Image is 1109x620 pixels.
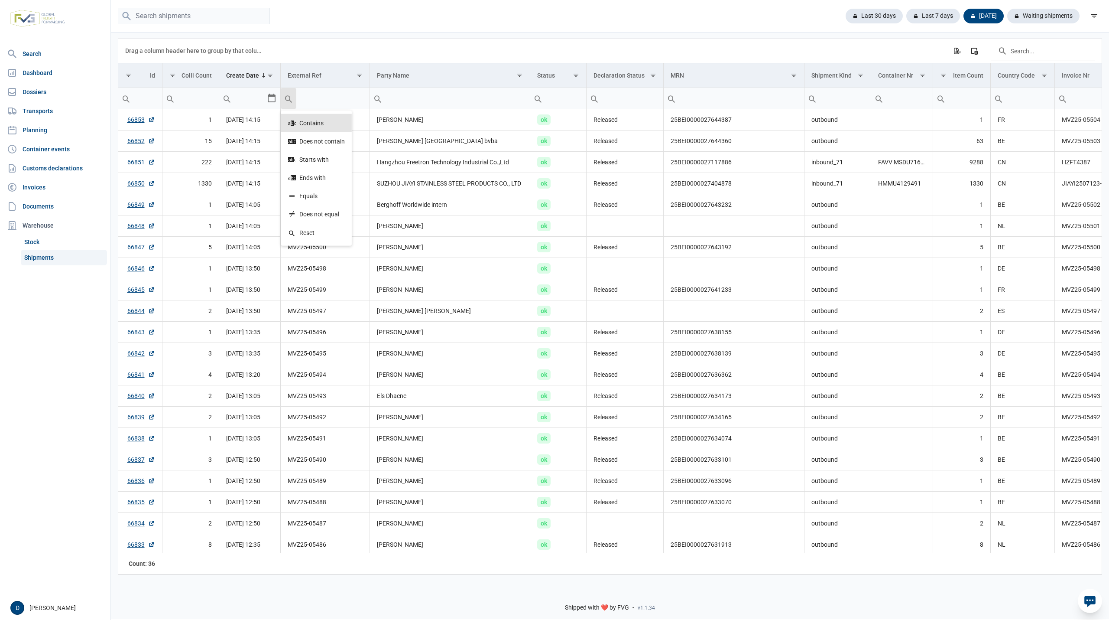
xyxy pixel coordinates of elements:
[871,88,933,109] td: Filter cell
[162,428,219,449] td: 1
[530,88,587,109] td: Filter cell
[804,343,871,364] td: outbound
[990,63,1055,88] td: Column Country Code
[370,88,530,109] td: Filter cell
[118,8,269,25] input: Search shipments
[370,88,386,109] div: Search box
[21,234,107,250] a: Stock
[3,83,107,101] a: Dossiers
[281,88,370,109] td: Filter cell
[530,88,546,109] div: Search box
[650,72,656,78] span: Show filter options for column 'Declaration Status'
[933,534,990,555] td: 8
[804,385,871,407] td: outbound
[991,40,1095,61] input: Search in the data grid
[281,114,352,132] div: Search box
[933,88,990,109] input: Filter cell
[990,173,1055,194] td: CN
[299,174,326,182] span: Ends with
[587,173,664,194] td: Released
[162,385,219,407] td: 2
[857,72,864,78] span: Show filter options for column 'Shipment Kind'
[299,119,324,127] span: Contains
[118,88,162,109] td: Filter cell
[664,279,804,300] td: 25BEI0000027641233
[933,88,949,109] div: Search box
[162,109,219,131] td: 1
[804,88,871,109] input: Filter cell
[933,470,990,492] td: 1
[664,173,804,194] td: 25BEI0000027404878
[587,322,664,343] td: Released
[127,285,155,294] a: 66845
[3,160,107,177] a: Customs declarations
[804,215,871,237] td: outbound
[587,343,664,364] td: Released
[1086,8,1102,24] div: filter
[516,72,523,78] span: Show filter options for column 'Party Name'
[370,449,530,470] td: [PERSON_NAME]
[804,449,871,470] td: outbound
[162,88,178,109] div: Search box
[118,63,162,88] td: Column Id
[127,498,155,506] a: 66835
[281,322,370,343] td: MVZ25-05496
[162,513,219,534] td: 2
[933,109,990,131] td: 1
[933,152,990,173] td: 9288
[664,131,804,152] td: 25BEI0000027644360
[127,455,155,464] a: 66837
[933,258,990,279] td: 1
[281,169,352,187] div: Search box
[125,39,1095,63] div: Data grid toolbar
[587,534,664,555] td: Released
[3,102,107,120] a: Transports
[162,322,219,343] td: 1
[933,279,990,300] td: 1
[664,407,804,428] td: 25BEI0000027634165
[127,370,155,379] a: 66841
[990,470,1055,492] td: BE
[219,88,235,109] div: Search box
[990,88,1055,109] td: Filter cell
[162,449,219,470] td: 3
[933,385,990,407] td: 2
[162,407,219,428] td: 2
[871,88,887,109] div: Search box
[281,205,352,223] div: Search box
[281,88,296,109] div: Search box
[990,279,1055,300] td: FR
[804,364,871,385] td: outbound
[664,237,804,258] td: 25BEI0000027643192
[370,385,530,407] td: Els Dhaene
[587,449,664,470] td: Released
[664,322,804,343] td: 25BEI0000027638155
[281,470,370,492] td: MVZ25-05489
[370,279,530,300] td: [PERSON_NAME]
[7,7,68,30] img: FVG - Global freight forwarding
[933,364,990,385] td: 4
[127,200,155,209] a: 66849
[804,279,871,300] td: outbound
[587,88,664,109] td: Filter cell
[871,63,933,88] td: Column Container Nr
[804,152,871,173] td: inbound_71
[10,601,24,615] button: D
[587,88,663,109] input: Filter cell
[127,115,155,124] a: 66853
[664,63,804,88] td: Column MRN
[281,88,369,109] input: Filter cell
[370,194,530,215] td: Berghoff Worldwide intern
[804,88,871,109] td: Filter cell
[127,222,155,230] a: 66848
[162,534,219,555] td: 8
[1055,88,1070,109] div: Search box
[933,173,990,194] td: 1330
[966,43,982,59] div: Column Chooser
[587,492,664,513] td: Released
[3,64,107,82] a: Dashboard
[804,470,871,492] td: outbound
[370,428,530,449] td: [PERSON_NAME]
[370,300,530,322] td: [PERSON_NAME] [PERSON_NAME]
